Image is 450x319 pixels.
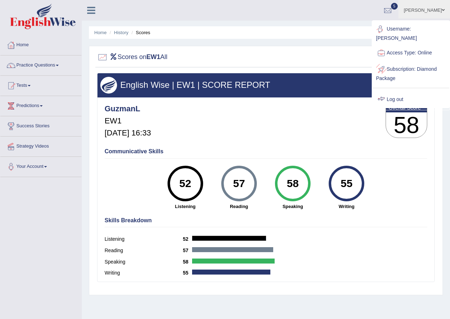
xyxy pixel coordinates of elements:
label: Reading [105,247,183,254]
img: wings.png [100,77,117,94]
h5: EW1 [105,117,151,125]
h3: 58 [386,112,427,138]
a: Success Stories [0,116,81,134]
a: Practice Questions [0,55,81,73]
span: 5 [391,3,398,10]
strong: Speaking [269,203,316,210]
label: Listening [105,235,183,243]
li: Scores [130,29,150,36]
b: 57 [183,248,192,253]
h5: [DATE] 16:33 [105,129,151,137]
h4: GuzmanL [105,105,151,113]
b: Overall Score [388,105,424,111]
b: 58 [183,259,192,265]
a: Tests [0,76,81,94]
a: Your Account [0,157,81,175]
a: Strategy Videos [0,137,81,154]
label: Speaking [105,258,183,266]
div: 57 [226,169,252,198]
a: Log out [372,91,449,108]
div: 52 [172,169,198,198]
div: 55 [334,169,360,198]
a: History [114,30,128,35]
a: Access Type: Online [372,45,449,61]
a: Home [94,30,107,35]
b: 52 [183,236,192,242]
label: Writing [105,269,183,277]
b: EW1 [147,53,160,60]
h3: English Wise | EW1 | SCORE REPORT [100,80,432,90]
h2: Scores on All [97,52,168,63]
a: Subscription: Diamond Package [372,61,449,85]
h4: Skills Breakdown [105,217,427,224]
strong: Writing [323,203,370,210]
strong: Reading [216,203,262,210]
div: 58 [280,169,306,198]
a: Username: [PERSON_NAME] [372,21,449,45]
h4: Communicative Skills [105,148,427,155]
b: 55 [183,270,192,276]
strong: Listening [162,203,208,210]
a: Home [0,35,81,53]
a: Predictions [0,96,81,114]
